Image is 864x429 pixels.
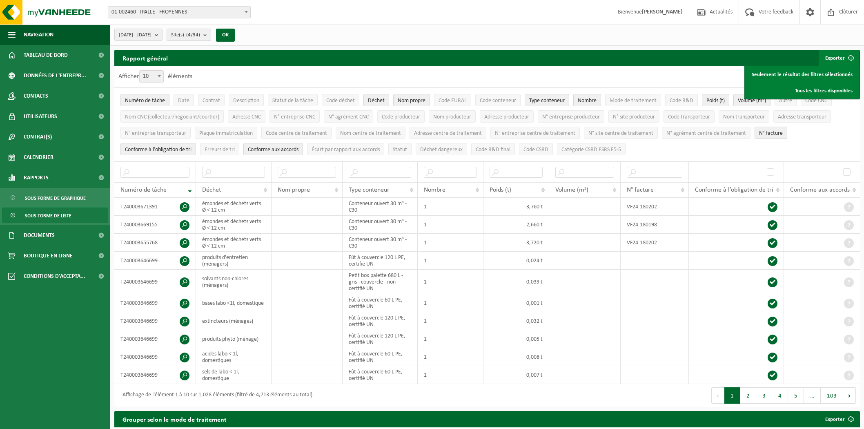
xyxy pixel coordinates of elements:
[584,127,658,139] button: N° site centre de traitementN° site centre de traitement: Activate to sort
[621,198,689,216] td: VF24-180202
[805,98,827,104] span: Code CNC
[198,94,225,106] button: ContratContrat: Activate to sort
[125,98,165,104] span: Numéro de tâche
[388,143,412,155] button: StatutStatut: Activate to sort
[2,208,108,223] a: Sous forme de liste
[772,387,788,404] button: 4
[434,94,471,106] button: Code EURALCode EURAL: Activate to sort
[120,127,191,139] button: N° entreprise transporteurN° entreprise transporteur: Activate to sort
[483,330,549,348] td: 0,005 t
[114,330,196,348] td: T240003646699
[433,114,471,120] span: Nom producteur
[668,114,710,120] span: Code transporteur
[363,94,389,106] button: DéchetDéchet: Activate to sort
[118,73,192,80] label: Afficher éléments
[196,348,272,366] td: acides labo < 1l, domestiques
[368,98,385,104] span: Déchet
[746,66,859,83] a: Seulement le résultat des filtres sélectionnés
[495,130,575,136] span: N° entreprise centre de traitement
[483,294,549,312] td: 0,001 t
[233,98,259,104] span: Description
[196,312,272,330] td: extincteurs (ménages)
[24,127,52,147] span: Contrat(s)
[343,216,418,234] td: Conteneur ouvert 30 m³ - C30
[719,110,769,123] button: Nom transporteurNom transporteur: Activate to sort
[322,94,359,106] button: Code déchetCode déchet: Activate to sort
[561,147,621,153] span: Catégorie CSRD ESRS E5-5
[605,94,661,106] button: Mode de traitementMode de traitement: Activate to sort
[24,168,49,188] span: Rapports
[483,270,549,294] td: 0,039 t
[621,216,689,234] td: VF24-180198
[114,29,163,41] button: [DATE] - [DATE]
[196,198,272,216] td: émondes et déchets verts Ø < 12 cm
[125,114,219,120] span: Nom CNC (collecteur/négociant/courtier)
[484,114,529,120] span: Adresse producteur
[119,29,151,41] span: [DATE] - [DATE]
[24,65,86,86] span: Données de l'entrepr...
[418,330,483,348] td: 1
[178,98,189,104] span: Date
[666,130,746,136] span: N° agrément centre de traitement
[523,147,548,153] span: Code CSRD
[114,366,196,384] td: T240003646699
[480,98,516,104] span: Code conteneur
[801,94,832,106] button: Code CNCCode CNC: Activate to sort
[312,147,380,153] span: Écart par rapport aux accords
[471,143,515,155] button: Code R&D finalCode R&amp;D final: Activate to sort
[418,270,483,294] td: 1
[171,29,200,41] span: Site(s)
[759,130,783,136] span: N° facture
[114,294,196,312] td: T240003646699
[418,198,483,216] td: 1
[790,187,850,193] span: Conforme aux accords
[670,98,693,104] span: Code R&D
[578,98,597,104] span: Nombre
[621,234,689,252] td: VF24-180202
[529,98,565,104] span: Type conteneur
[243,143,303,155] button: Conforme aux accords : Activate to sort
[120,110,224,123] button: Nom CNC (collecteur/négociant/courtier)Nom CNC (collecteur/négociant/courtier): Activate to sort
[610,98,657,104] span: Mode de traitement
[420,147,463,153] span: Déchet dangereux
[755,127,787,139] button: N° factureN° facture: Activate to sort
[4,411,136,429] iframe: chat widget
[557,143,626,155] button: Catégorie CSRD ESRS E5-5Catégorie CSRD ESRS E5-5: Activate to sort
[573,94,601,106] button: NombreNombre: Activate to sort
[418,252,483,270] td: 1
[24,246,73,266] span: Boutique en ligne
[196,330,272,348] td: produits phyto (ménage)
[232,114,261,120] span: Adresse CNC
[272,98,313,104] span: Statut de la tâche
[2,190,108,206] a: Sous forme de graphique
[608,110,659,123] button: N° site producteurN° site producteur : Activate to sort
[746,83,859,99] a: Tous les filtres disponibles
[114,216,196,234] td: T240003669155
[711,387,724,404] button: Previous
[819,411,859,427] a: Exporter
[393,147,407,153] span: Statut
[819,50,859,66] button: Exporter
[24,25,53,45] span: Navigation
[125,130,186,136] span: N° entreprise transporteur
[343,366,418,384] td: Fût à couvercle 60 L PE, certifié UN
[343,330,418,348] td: Fût à couvercle 120 L PE, certifié UN
[196,270,272,294] td: solvants non-chlores (ménagers)
[114,348,196,366] td: T240003646699
[662,127,750,139] button: N° agrément centre de traitementN° agrément centre de traitement: Activate to sort
[733,94,770,106] button: Volume (m³)Volume (m³): Activate to sort
[410,127,486,139] button: Adresse centre de traitementAdresse centre de traitement: Activate to sort
[723,114,765,120] span: Nom transporteur
[519,143,553,155] button: Code CSRDCode CSRD: Activate to sort
[475,94,521,106] button: Code conteneurCode conteneur: Activate to sort
[261,127,332,139] button: Code centre de traitementCode centre de traitement: Activate to sort
[779,98,792,104] span: Autre
[24,106,57,127] span: Utilisateurs
[476,147,510,153] span: Code R&D final
[199,130,253,136] span: Plaque immatriculation
[196,234,272,252] td: émondes et déchets verts Ø < 12 cm
[25,208,71,223] span: Sous forme de liste
[114,312,196,330] td: T240003646699
[307,143,384,155] button: Écart par rapport aux accordsÉcart par rapport aux accords: Activate to sort
[24,147,53,168] span: Calendrier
